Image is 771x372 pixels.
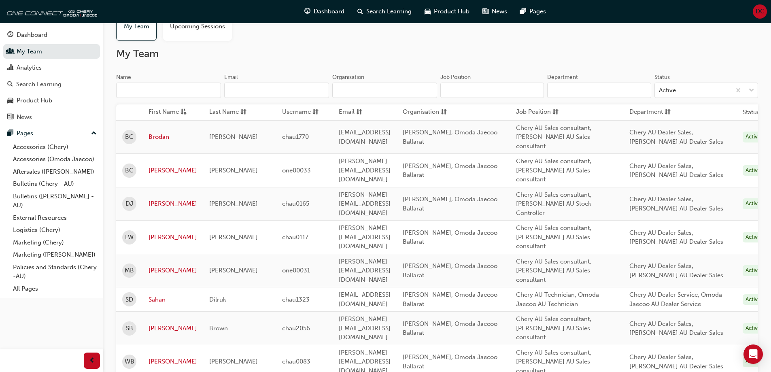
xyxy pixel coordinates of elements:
span: Department [629,107,663,117]
span: SB [126,324,133,333]
span: [EMAIL_ADDRESS][DOMAIN_NAME] [339,291,391,308]
span: Chery AU Dealer Service, Omoda Jaecoo AU Dealer Service [629,291,722,308]
input: Job Position [440,83,544,98]
button: Pages [3,126,100,141]
span: pages-icon [520,6,526,17]
span: Chery AU Sales consultant, [PERSON_NAME] AU Stock Controller [516,191,591,217]
span: Dashboard [314,7,344,16]
span: Chery AU Sales consultant, [PERSON_NAME] AU Sales consultant [516,224,591,250]
span: sorting-icon [552,107,559,117]
span: prev-icon [89,356,95,366]
div: Active [743,232,764,243]
span: [PERSON_NAME], Omoda Jaecoo Ballarat [403,291,497,308]
div: Dashboard [17,30,47,40]
a: search-iconSearch Learning [351,3,418,20]
a: Accessories (Omoda Jaecoo) [10,153,100,166]
button: Usernamesorting-icon [282,107,327,117]
span: Chery AU Dealer Sales, [PERSON_NAME] AU Dealer Sales [629,229,723,246]
a: Logistics (Chery) [10,224,100,236]
div: Active [743,165,764,176]
span: car-icon [7,97,13,104]
div: Open Intercom Messenger [743,344,763,364]
span: [EMAIL_ADDRESS][DOMAIN_NAME] [339,129,391,145]
h2: My Team [116,47,758,60]
span: Chery AU Dealer Sales, [PERSON_NAME] AU Dealer Sales [629,162,723,179]
span: news-icon [7,114,13,121]
span: Chery AU Sales consultant, [PERSON_NAME] AU Sales consultant [516,124,591,150]
span: Chery AU Sales consultant, [PERSON_NAME] AU Sales consultant [516,258,591,283]
span: Job Position [516,107,551,117]
span: sorting-icon [240,107,246,117]
div: Organisation [332,73,364,81]
a: Sahan [149,295,197,304]
span: [PERSON_NAME][EMAIL_ADDRESS][DOMAIN_NAME] [339,191,391,217]
span: First Name [149,107,179,117]
a: car-iconProduct Hub [418,3,476,20]
span: [PERSON_NAME], Omoda Jaecoo Ballarat [403,129,497,145]
div: Job Position [440,73,471,81]
div: Search Learning [16,80,62,89]
a: External Resources [10,212,100,224]
span: Last Name [209,107,239,117]
div: Active [743,356,764,367]
span: sorting-icon [356,107,362,117]
button: Departmentsorting-icon [629,107,674,117]
span: asc-icon [181,107,187,117]
span: sorting-icon [312,107,319,117]
a: Brodan [149,132,197,142]
span: BC [125,166,134,175]
a: Policies and Standards (Chery -AU) [10,261,100,283]
span: [PERSON_NAME] [209,167,258,174]
span: Organisation [403,107,439,117]
span: Chery AU Dealer Sales, [PERSON_NAME] AU Dealer Sales [629,320,723,337]
a: [PERSON_NAME] [149,199,197,208]
button: Emailsorting-icon [339,107,383,117]
div: News [17,113,32,122]
div: Product Hub [17,96,52,105]
span: search-icon [357,6,363,17]
span: Chery AU Sales consultant, [PERSON_NAME] AU Sales consultant [516,315,591,341]
span: guage-icon [7,32,13,39]
input: Organisation [332,83,437,98]
a: Dashboard [3,28,100,43]
span: Product Hub [434,7,469,16]
span: [PERSON_NAME], Omoda Jaecoo Ballarat [403,353,497,370]
span: Upcoming Sessions [170,22,225,31]
span: [PERSON_NAME][EMAIL_ADDRESS][DOMAIN_NAME] [339,258,391,283]
span: Username [282,107,311,117]
span: DJ [125,199,133,208]
button: Organisationsorting-icon [403,107,447,117]
span: [PERSON_NAME] [209,234,258,241]
a: oneconnect [4,3,97,19]
a: [PERSON_NAME] [149,266,197,275]
div: Name [116,73,131,81]
span: My Team [124,22,149,31]
span: Chery AU Dealer Sales, [PERSON_NAME] AU Dealer Sales [629,262,723,279]
span: one00031 [282,267,310,274]
span: car-icon [425,6,431,17]
span: Email [339,107,355,117]
span: sorting-icon [441,107,447,117]
div: Active [743,198,764,209]
div: Status [654,73,670,81]
button: DashboardMy TeamAnalyticsSearch LearningProduct HubNews [3,26,100,126]
a: Product Hub [3,93,100,108]
button: First Nameasc-icon [149,107,193,117]
span: chau1323 [282,296,310,303]
span: [PERSON_NAME], Omoda Jaecoo Ballarat [403,162,497,179]
div: Email [224,73,238,81]
span: BC [125,132,134,142]
span: [PERSON_NAME], Omoda Jaecoo Ballarat [403,320,497,337]
span: Dilruk [209,296,226,303]
span: [PERSON_NAME][EMAIL_ADDRESS][DOMAIN_NAME] [339,157,391,183]
a: Search Learning [3,77,100,92]
span: Chery AU Dealer Sales, [PERSON_NAME] AU Dealer Sales [629,129,723,145]
span: [PERSON_NAME] [209,358,258,365]
span: news-icon [482,6,489,17]
a: [PERSON_NAME] [149,324,197,333]
a: All Pages [10,283,100,295]
span: chau1770 [282,133,309,140]
input: Name [116,83,221,98]
div: Active [743,294,764,305]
